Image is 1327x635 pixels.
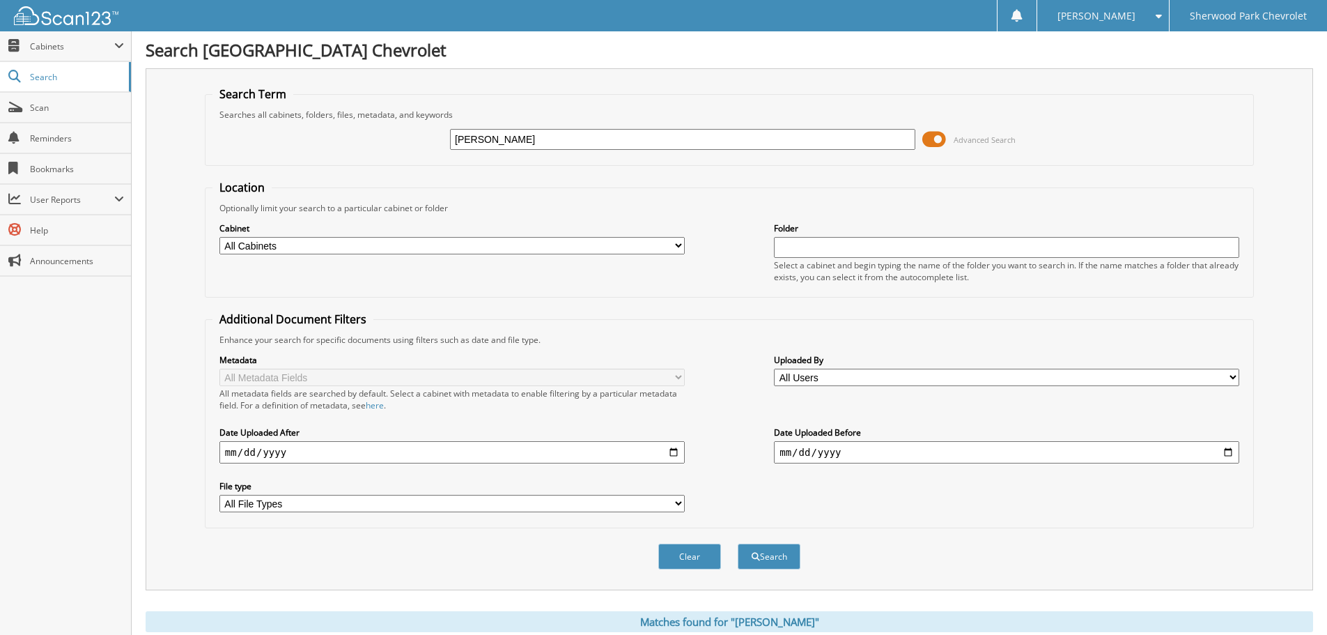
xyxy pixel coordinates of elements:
[219,441,685,464] input: start
[146,38,1313,61] h1: Search [GEOGRAPHIC_DATA] Chevrolet
[212,86,293,102] legend: Search Term
[658,544,721,569] button: Clear
[146,611,1313,632] div: Matches found for "[PERSON_NAME]"
[774,259,1239,283] div: Select a cabinet and begin typing the name of the folder you want to search in. If the name match...
[30,194,114,206] span: User Reports
[738,544,800,569] button: Search
[212,180,272,195] legend: Location
[219,354,685,366] label: Metadata
[1190,12,1307,20] span: Sherwood Park Chevrolet
[366,399,384,411] a: here
[212,334,1246,346] div: Enhance your search for specific documents using filters such as date and file type.
[30,163,124,175] span: Bookmarks
[1057,12,1135,20] span: [PERSON_NAME]
[954,135,1016,145] span: Advanced Search
[212,312,373,327] legend: Additional Document Filters
[219,427,685,438] label: Date Uploaded After
[30,132,124,144] span: Reminders
[774,441,1239,464] input: end
[212,202,1246,214] div: Optionally limit your search to a particular cabinet or folder
[219,388,685,411] div: All metadata fields are searched by default. Select a cabinet with metadata to enable filtering b...
[774,222,1239,234] label: Folder
[774,427,1239,438] label: Date Uploaded Before
[14,6,118,25] img: scan123-logo-white.svg
[30,255,124,267] span: Announcements
[219,480,685,492] label: File type
[30,102,124,114] span: Scan
[774,354,1239,366] label: Uploaded By
[30,40,114,52] span: Cabinets
[219,222,685,234] label: Cabinet
[30,71,122,83] span: Search
[30,224,124,236] span: Help
[212,109,1246,121] div: Searches all cabinets, folders, files, metadata, and keywords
